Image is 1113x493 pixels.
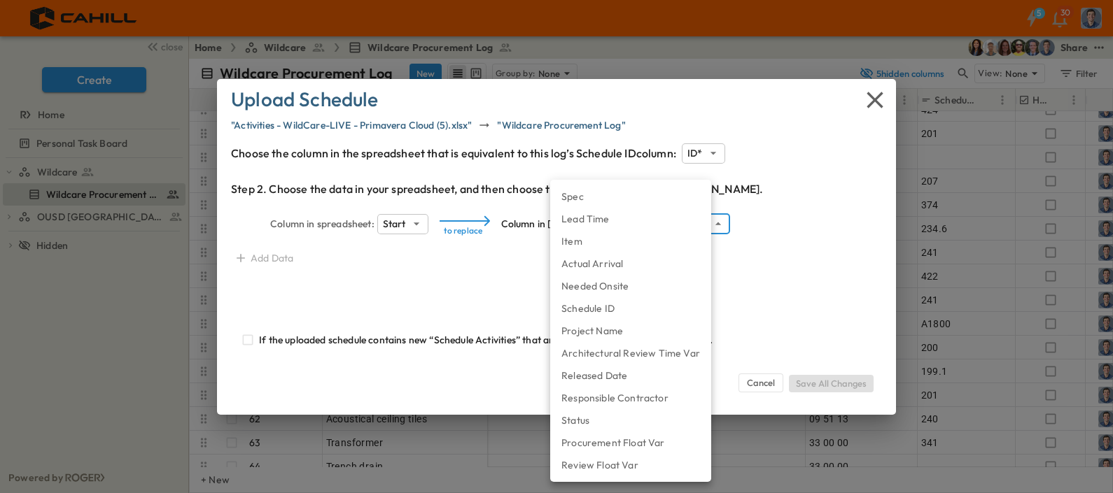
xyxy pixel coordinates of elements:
li: Responsible Contractor [550,387,711,409]
li: Released Date [550,364,711,387]
li: Review Float Var [550,454,711,476]
li: Lead Time [550,208,711,230]
li: Spec [550,185,711,208]
li: Architectural Review Time Var [550,342,711,364]
li: Needed Onsite [550,275,711,297]
li: Schedule ID [550,297,711,320]
li: Actual Arrival [550,252,711,275]
li: Procurement Float Var [550,431,711,454]
li: Status [550,409,711,431]
li: Project Name [550,320,711,342]
li: Item [550,230,711,252]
